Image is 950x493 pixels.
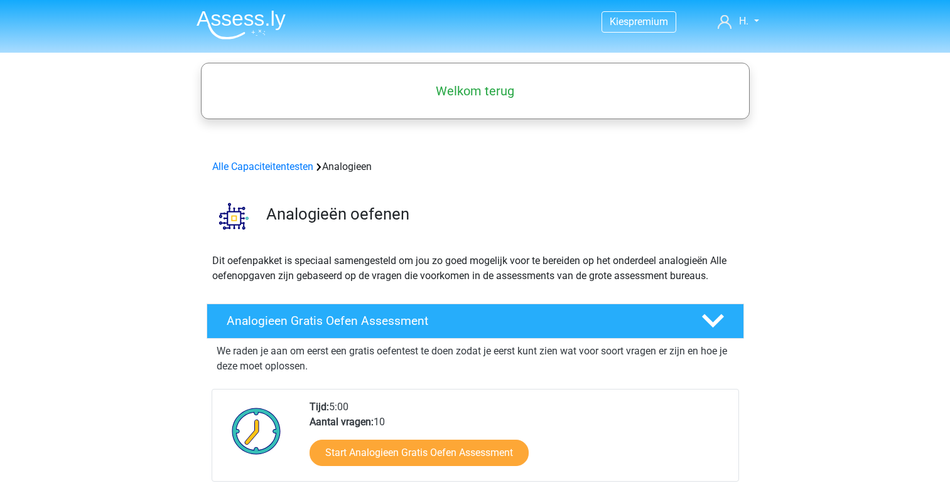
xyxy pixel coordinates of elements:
[227,314,681,328] h4: Analogieen Gratis Oefen Assessment
[212,161,313,172] a: Alle Capaciteitentesten
[207,159,743,174] div: Analogieen
[207,189,261,243] img: analogieen
[266,204,734,224] h3: Analogieën oefenen
[310,440,529,466] a: Start Analogieen Gratis Oefen Assessment
[212,253,738,284] p: Dit oefenpakket is speciaal samengesteld om jou zo goed mogelijk voor te bereiden op het onderdee...
[207,83,743,98] h5: Welkom terug
[610,16,629,28] span: Kies
[310,416,374,428] b: Aantal vragen:
[310,401,329,413] b: Tijd:
[217,344,734,374] p: We raden je aan om eerst een gratis oefentest te doen zodat je eerst kunt zien wat voor soort vra...
[300,400,738,481] div: 5:00 10
[197,10,286,40] img: Assessly
[629,16,668,28] span: premium
[225,400,288,462] img: Klok
[602,13,676,30] a: Kiespremium
[202,304,749,339] a: Analogieen Gratis Oefen Assessment
[713,14,764,29] a: H.
[739,15,748,27] span: H.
